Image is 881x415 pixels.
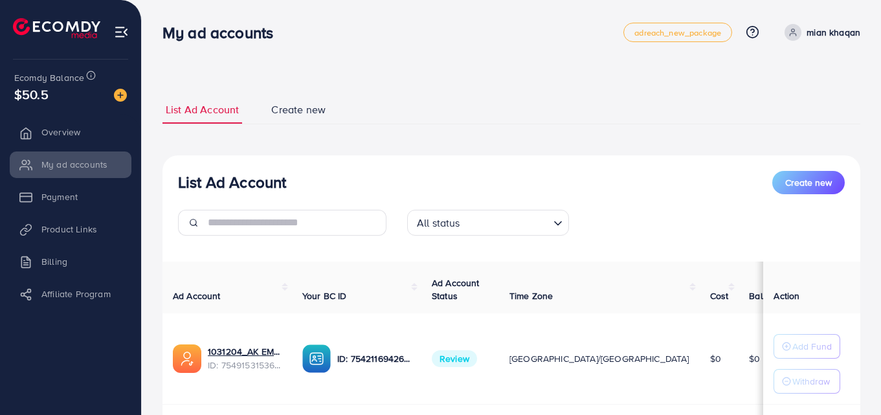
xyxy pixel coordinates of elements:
img: image [114,89,127,102]
img: menu [114,25,129,39]
p: Withdraw [792,374,830,389]
span: All status [414,214,463,232]
span: Ecomdy Balance [14,71,84,84]
a: mian khaqan [779,24,860,41]
span: Create new [271,102,326,117]
div: Search for option [407,210,569,236]
span: Time Zone [509,289,553,302]
span: Your BC ID [302,289,347,302]
p: Add Fund [792,339,832,354]
span: Balance [749,289,783,302]
a: adreach_new_package [623,23,732,42]
input: Search for option [464,211,548,232]
span: $0 [710,352,721,365]
button: Add Fund [774,334,840,359]
span: Create new [785,176,832,189]
span: [GEOGRAPHIC_DATA]/[GEOGRAPHIC_DATA] [509,352,689,365]
h3: List Ad Account [178,173,286,192]
div: <span class='underline'>1031204_AK EMPIRE_1757674529551</span></br>7549153153619394578 [208,345,282,372]
span: Action [774,289,799,302]
p: ID: 7542116942635991057 [337,351,411,366]
span: $0 [749,352,760,365]
span: Cost [710,289,729,302]
span: $50.5 [14,85,49,104]
span: Review [432,350,477,367]
button: Withdraw [774,369,840,394]
span: Ad Account [173,289,221,302]
img: ic-ads-acc.e4c84228.svg [173,344,201,373]
img: ic-ba-acc.ded83a64.svg [302,344,331,373]
button: Create new [772,171,845,194]
span: adreach_new_package [634,28,721,37]
img: logo [13,18,100,38]
h3: My ad accounts [162,23,284,42]
p: mian khaqan [807,25,860,40]
span: List Ad Account [166,102,239,117]
span: ID: 7549153153619394578 [208,359,282,372]
a: 1031204_AK EMPIRE_1757674529551 [208,345,282,358]
span: Ad Account Status [432,276,480,302]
